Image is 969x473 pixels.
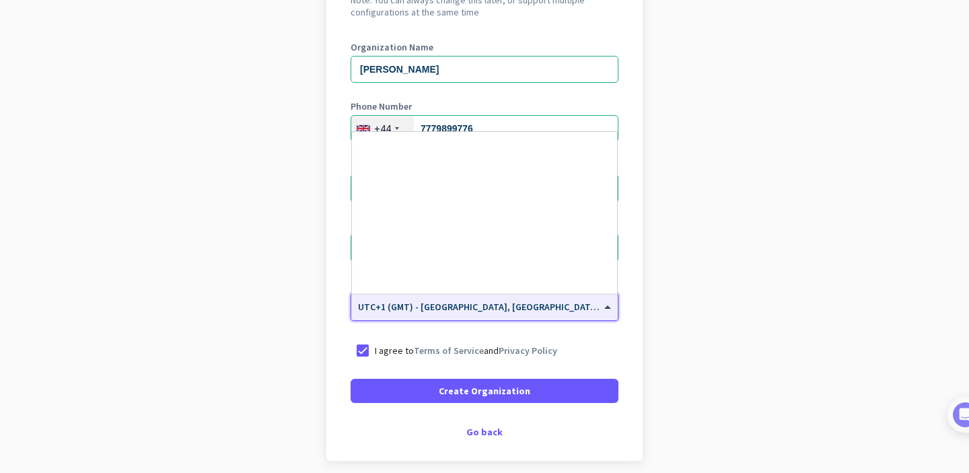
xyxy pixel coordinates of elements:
[351,115,618,142] input: 121 234 5678
[351,102,618,111] label: Phone Number
[439,384,530,398] span: Create Organization
[499,344,557,357] a: Privacy Policy
[374,122,391,135] div: +44
[351,42,618,52] label: Organization Name
[351,56,618,83] input: What is the name of your organization?
[352,132,617,293] div: Options List
[351,379,618,403] button: Create Organization
[351,279,618,289] label: Organization Time Zone
[414,344,484,357] a: Terms of Service
[351,220,618,229] label: Organization Size (Optional)
[375,344,557,357] p: I agree to and
[351,427,618,437] div: Go back
[351,161,449,170] label: Organization language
